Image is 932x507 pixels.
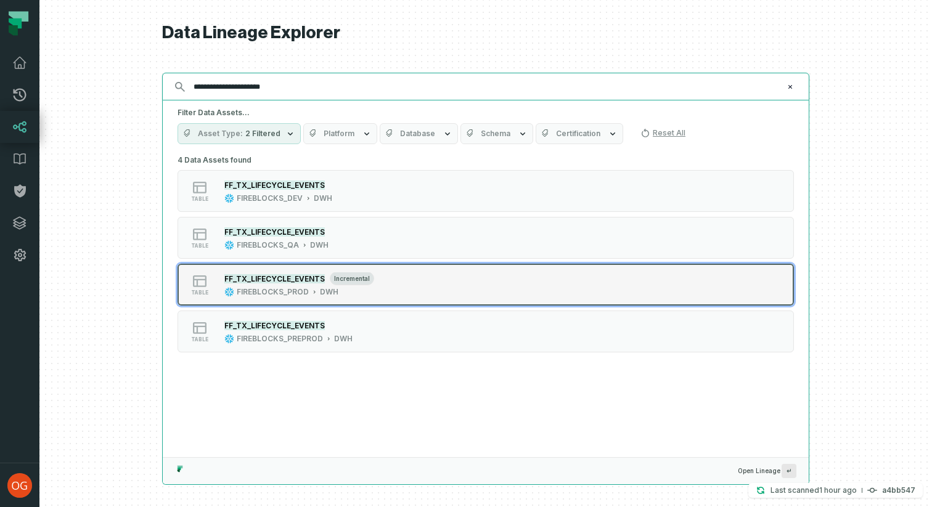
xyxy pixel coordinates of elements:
[334,334,353,344] div: DWH
[748,483,923,498] button: Last scanned[DATE] 2:07:08 PMa4bb547
[224,180,325,190] mark: FF_TX_LIFECYCLE_EVENTS
[330,272,374,285] span: incremental
[556,129,600,139] span: Certification
[782,464,796,478] span: Press ↵ to add a new Data Asset to the graph
[380,123,458,144] button: Database
[536,123,623,144] button: Certification
[224,227,325,237] mark: FF_TX_LIFECYCLE_EVENTS
[738,464,796,478] span: Open Lineage
[191,336,208,343] span: table
[191,243,208,249] span: table
[481,129,510,139] span: Schema
[198,129,243,139] span: Asset Type
[245,129,280,139] span: 2 Filtered
[460,123,533,144] button: Schema
[882,487,915,494] h4: a4bb547
[237,193,303,203] div: FIREBLOCKS_DEV
[237,287,309,297] div: FIREBLOCKS_PROD
[784,81,796,93] button: Clear search query
[178,123,301,144] button: Asset Type2 Filtered
[191,290,208,296] span: table
[162,22,809,44] h1: Data Lineage Explorer
[400,129,435,139] span: Database
[178,217,794,259] button: tableFIREBLOCKS_QADWH
[303,123,377,144] button: Platform
[320,287,338,297] div: DWH
[636,123,690,143] button: Reset All
[237,334,323,344] div: FIREBLOCKS_PREPROD
[178,170,794,212] button: tableFIREBLOCKS_DEVDWH
[191,196,208,202] span: table
[224,274,325,283] mark: FF_TX_LIFECYCLE_EVENTS
[324,129,354,139] span: Platform
[224,321,325,330] mark: FF_TX_LIFECYCLE_EVENTS
[314,193,332,203] div: DWH
[178,108,794,118] h5: Filter Data Assets...
[163,152,809,457] div: Suggestions
[7,473,32,498] img: avatar of Omer Gazpan
[178,264,794,306] button: tableincrementalFIREBLOCKS_PRODDWH
[237,240,299,250] div: FIREBLOCKS_QA
[819,485,857,495] relative-time: Aug 28, 2025, 2:07 PM GMT+3
[771,484,857,497] p: Last scanned
[178,152,794,368] div: 4 Data Assets found
[178,310,794,352] button: tableFIREBLOCKS_PREPRODDWH
[310,240,329,250] div: DWH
